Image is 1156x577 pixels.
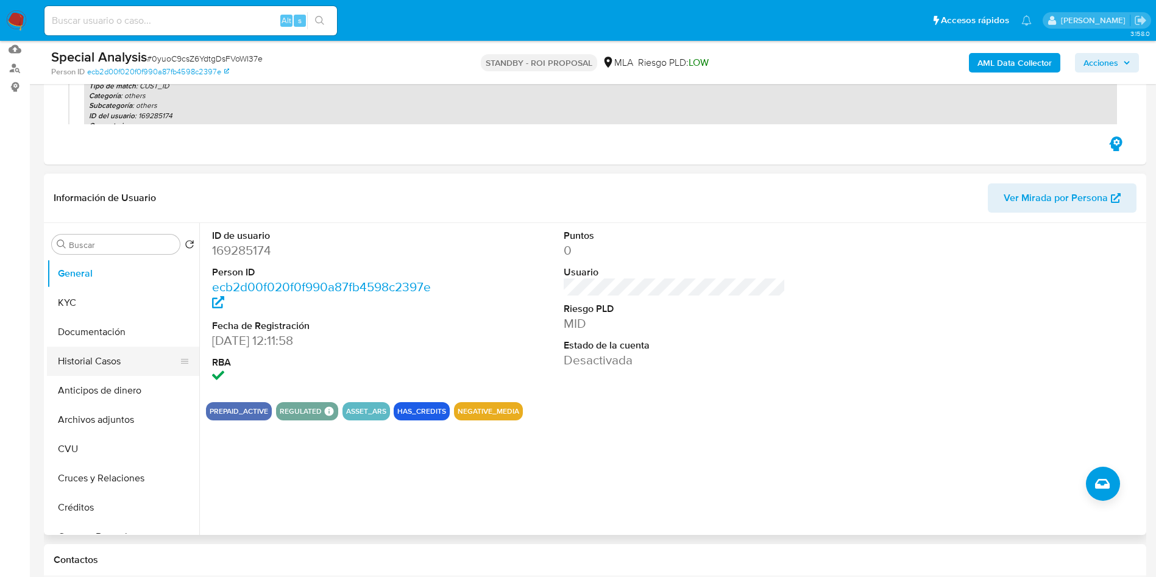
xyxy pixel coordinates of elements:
[47,464,199,493] button: Cruces y Relaciones
[1004,183,1108,213] span: Ver Mirada por Persona
[1083,53,1118,73] span: Acciones
[564,339,786,352] dt: Estado de la cuenta
[1130,29,1150,38] span: 3.158.0
[564,229,786,242] dt: Puntos
[185,239,194,253] button: Volver al orden por defecto
[298,15,302,26] span: s
[44,13,337,29] input: Buscar usuario o caso...
[47,434,199,464] button: CVU
[89,80,136,91] b: Tipo de match
[564,242,786,259] dd: 0
[89,120,127,131] b: Comentario
[307,12,332,29] button: search-icon
[87,66,229,77] a: ecb2d00f020f0f990a87fb4598c2397e
[47,317,199,347] button: Documentación
[481,54,597,71] p: STANDBY - ROI PROPOSAL
[564,302,786,316] dt: Riesgo PLD
[212,266,434,279] dt: Person ID
[1134,14,1147,27] a: Salir
[564,266,786,279] dt: Usuario
[941,14,1009,27] span: Accesos rápidos
[47,493,199,522] button: Créditos
[212,278,431,313] a: ecb2d00f020f0f990a87fb4598c2397e
[89,110,135,121] b: ID del usuario
[602,56,633,69] div: MLA
[47,376,199,405] button: Anticipos de dinero
[564,352,786,369] dd: Desactivada
[47,347,190,376] button: Historial Casos
[1061,15,1130,26] p: gustavo.deseta@mercadolibre.com
[689,55,709,69] span: LOW
[977,53,1052,73] b: AML Data Collector
[1075,53,1139,73] button: Acciones
[212,332,434,349] dd: [DATE] 12:11:58
[988,183,1136,213] button: Ver Mirada por Persona
[47,259,199,288] button: General
[212,356,434,369] dt: RBA
[47,405,199,434] button: Archivos adjuntos
[89,100,132,111] b: Subcategoría
[89,111,1112,121] p: : 169285174
[638,56,709,69] span: Riesgo PLD:
[89,90,121,101] b: Categoría
[89,101,1112,110] p: : others
[969,53,1060,73] button: AML Data Collector
[212,229,434,242] dt: ID de usuario
[51,66,85,77] b: Person ID
[89,81,1112,91] p: : CUST_ID
[69,239,175,250] input: Buscar
[282,15,291,26] span: Alt
[212,242,434,259] dd: 169285174
[47,288,199,317] button: KYC
[47,522,199,551] button: Cuentas Bancarias
[564,315,786,332] dd: MID
[54,554,1136,566] h1: Contactos
[147,52,263,65] span: # 0yuoC9csZ6YdtgDsFVoWI37e
[212,319,434,333] dt: Fecha de Registración
[57,239,66,249] button: Buscar
[89,91,1112,101] p: : others
[54,192,156,204] h1: Información de Usuario
[51,47,147,66] b: Special Analysis
[1021,15,1032,26] a: Notificaciones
